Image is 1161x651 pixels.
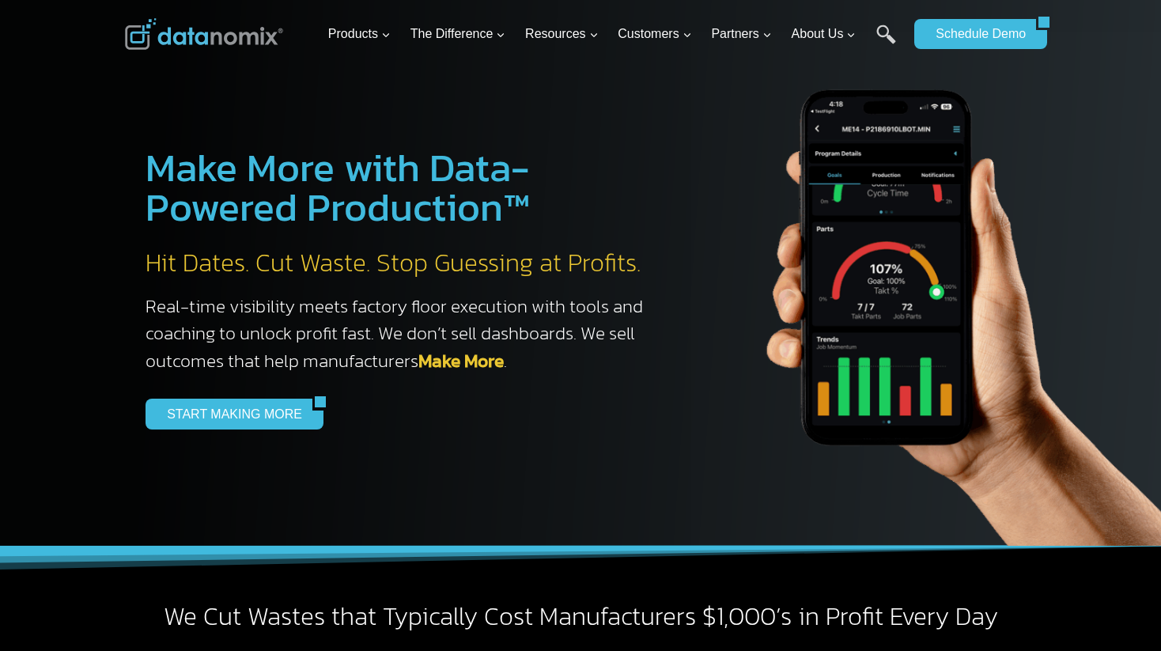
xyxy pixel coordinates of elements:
[146,148,660,227] h1: Make More with Data-Powered Production™
[328,24,391,44] span: Products
[876,25,896,60] a: Search
[410,24,506,44] span: The Difference
[792,24,857,44] span: About Us
[711,24,771,44] span: Partners
[146,293,660,375] h3: Real-time visibility meets factory floor execution with tools and coaching to unlock profit fast....
[914,19,1036,49] a: Schedule Demo
[418,347,504,374] a: Make More
[146,399,312,429] a: START MAKING MORE
[322,9,907,60] nav: Primary Navigation
[146,247,660,280] h2: Hit Dates. Cut Waste. Stop Guessing at Profits.
[618,24,691,44] span: Customers
[125,18,283,50] img: Datanomix
[125,600,1036,634] h2: We Cut Wastes that Typically Cost Manufacturers $1,000’s in Profit Every Day
[525,24,598,44] span: Resources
